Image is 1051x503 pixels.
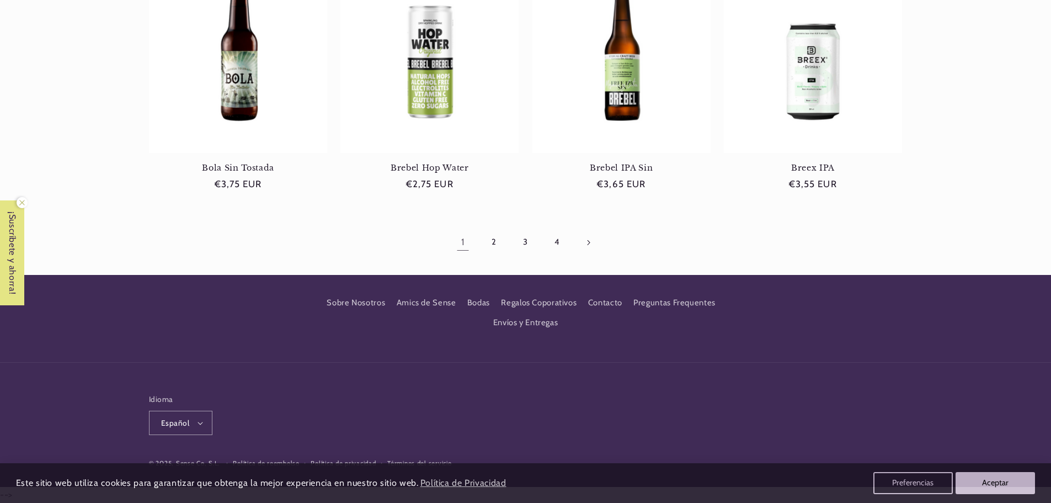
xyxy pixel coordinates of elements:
a: Página 1 [450,230,476,255]
a: Regalos Coporativos [501,293,577,313]
span: Español [161,417,189,428]
small: © 2025, Sense Co, S.L. [149,459,220,467]
a: Brebel IPA Sin [532,163,711,173]
button: Español [149,411,212,435]
a: Preguntas Frequentes [633,293,716,313]
a: Página 2 [482,230,507,255]
button: Preferencias [873,472,953,494]
a: Amics de Sense [397,293,456,313]
a: Página 4 [544,230,569,255]
a: Política de reembolso [233,458,299,469]
nav: Paginación [149,230,902,255]
a: Bola Sin Tostada [149,163,327,173]
a: Bodas [467,293,490,313]
a: Breex IPA [724,163,902,173]
span: Este sitio web utiliza cookies para garantizar que obtenga la mejor experiencia en nuestro sitio ... [16,478,419,488]
a: Sobre Nosotros [327,296,385,313]
a: Política de privacidad [311,458,376,469]
a: Página 3 [513,230,538,255]
h2: Idioma [149,394,212,405]
a: Contacto [588,293,622,313]
a: Envíos y Entregas [493,313,558,333]
button: Aceptar [956,472,1035,494]
a: Brebel Hop Water [340,163,519,173]
span: ¡Suscríbete y ahorra! [1,200,24,305]
a: Política de Privacidad (opens in a new tab) [418,474,508,493]
a: Página siguiente [575,230,601,255]
a: Términos del servicio [387,458,451,469]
